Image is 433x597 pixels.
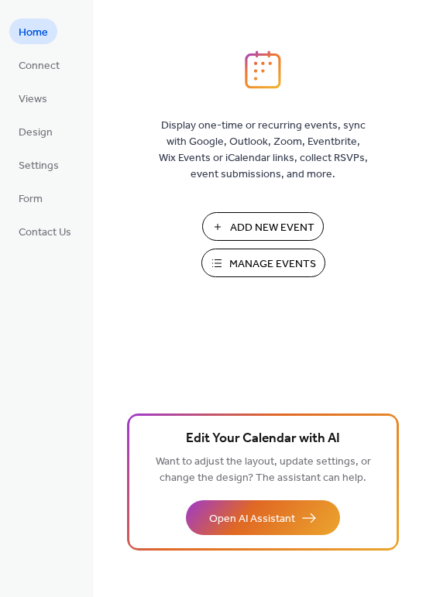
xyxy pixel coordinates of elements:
[186,500,340,535] button: Open AI Assistant
[9,118,62,144] a: Design
[9,218,81,244] a: Contact Us
[202,212,324,241] button: Add New Event
[245,50,280,89] img: logo_icon.svg
[19,158,59,174] span: Settings
[156,451,371,489] span: Want to adjust the layout, update settings, or change the design? The assistant can help.
[230,220,314,236] span: Add New Event
[9,185,52,211] a: Form
[19,125,53,141] span: Design
[229,256,316,273] span: Manage Events
[9,152,68,177] a: Settings
[9,85,57,111] a: Views
[209,511,295,527] span: Open AI Assistant
[9,52,69,77] a: Connect
[159,118,368,183] span: Display one-time or recurring events, sync with Google, Outlook, Zoom, Eventbrite, Wix Events or ...
[19,58,60,74] span: Connect
[186,428,340,450] span: Edit Your Calendar with AI
[19,91,47,108] span: Views
[201,249,325,277] button: Manage Events
[9,19,57,44] a: Home
[19,225,71,241] span: Contact Us
[19,25,48,41] span: Home
[19,191,43,208] span: Form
